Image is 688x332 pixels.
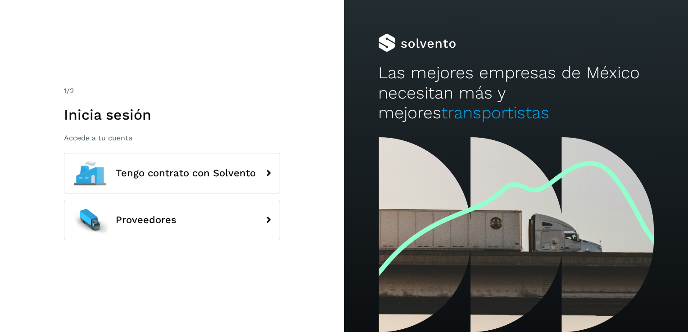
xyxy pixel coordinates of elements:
p: Accede a tu cuenta [64,134,280,142]
h1: Inicia sesión [64,106,280,123]
button: Tengo contrato con Solvento [64,153,280,193]
span: 1 [64,86,67,95]
h2: Las mejores empresas de México necesitan más y mejores [378,63,653,123]
span: transportistas [441,103,549,122]
div: /2 [64,85,280,96]
span: Tengo contrato con Solvento [116,168,256,179]
span: Proveedores [116,215,177,225]
button: Proveedores [64,200,280,240]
